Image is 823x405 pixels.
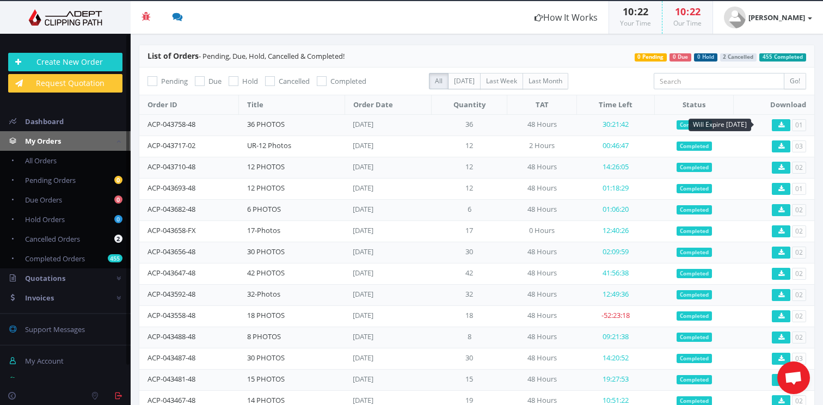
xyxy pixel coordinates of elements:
[690,5,701,18] span: 22
[8,9,122,26] img: Adept Graphics
[677,184,712,194] span: Completed
[432,348,507,369] td: 30
[247,289,280,299] a: 32-Photos
[148,51,199,61] span: List of Orders
[577,95,655,115] th: Time Left
[345,95,432,115] th: Order Date
[507,242,577,263] td: 48 Hours
[453,100,486,109] span: Quantity
[577,305,655,327] td: -52:23:18
[432,178,507,199] td: 12
[577,136,655,157] td: 00:46:47
[432,263,507,284] td: 42
[330,76,366,86] span: Completed
[577,327,655,348] td: 09:21:38
[25,324,85,334] span: Support Messages
[25,214,65,224] span: Hold Orders
[247,247,285,256] a: 30 PHOTOS
[637,5,648,18] span: 22
[25,254,85,263] span: Completed Orders
[507,157,577,178] td: 48 Hours
[577,199,655,220] td: 01:06:20
[480,73,523,89] label: Last Week
[25,156,57,165] span: All Orders
[524,1,609,34] a: How It Works
[345,242,432,263] td: [DATE]
[247,353,285,363] a: 30 PHOTOS
[777,361,810,394] a: Åben chat
[139,95,239,115] th: Order ID
[345,284,432,305] td: [DATE]
[577,178,655,199] td: 01:18:29
[507,263,577,284] td: 48 Hours
[208,76,222,86] span: Due
[670,53,691,62] span: 0 Due
[448,73,481,89] label: [DATE]
[8,53,122,71] a: Create New Order
[114,215,122,223] b: 0
[577,284,655,305] td: 12:49:36
[577,348,655,369] td: 14:20:52
[247,268,285,278] a: 42 PHOTOS
[247,310,285,320] a: 18 PHOTOS
[507,284,577,305] td: 48 Hours
[247,374,285,384] a: 15 PHOTOS
[507,305,577,327] td: 48 Hours
[345,199,432,220] td: [DATE]
[148,183,195,193] a: ACP-043693-48
[620,19,651,28] small: Your Time
[577,220,655,242] td: 12:40:26
[247,162,285,171] a: 12 PHOTOS
[148,395,195,405] a: ACP-043467-48
[432,114,507,136] td: 36
[677,142,712,151] span: Completed
[432,305,507,327] td: 18
[432,199,507,220] td: 6
[247,332,281,341] a: 8 PHOTOS
[507,199,577,220] td: 48 Hours
[114,235,122,243] b: 2
[114,176,122,184] b: 0
[635,53,667,62] span: 0 Pending
[247,140,291,150] a: UR-12 Photos
[523,73,568,89] label: Last Month
[242,76,258,86] span: Hold
[148,247,195,256] a: ACP-043656-48
[677,375,712,385] span: Completed
[148,310,195,320] a: ACP-043558-48
[25,376,71,385] span: Manage Team
[577,263,655,284] td: 41:56:38
[25,273,65,283] span: Quotations
[655,95,734,115] th: Status
[720,53,757,62] span: 2 Cancelled
[654,73,784,89] input: Search
[694,53,717,62] span: 0 Hold
[677,354,712,364] span: Completed
[247,183,285,193] a: 12 PHOTOS
[148,332,195,341] a: ACP-043488-48
[148,268,195,278] a: ACP-043647-48
[677,205,712,215] span: Completed
[148,162,195,171] a: ACP-043710-48
[507,95,577,115] th: TAT
[429,73,449,89] label: All
[689,119,751,131] div: Will Expire [DATE]
[108,254,122,262] b: 455
[345,348,432,369] td: [DATE]
[677,311,712,321] span: Completed
[247,204,281,214] a: 6 PHOTOS
[345,157,432,178] td: [DATE]
[675,5,686,18] span: 10
[759,53,806,62] span: 455 Completed
[148,225,196,235] a: ACP-043658-FX
[677,226,712,236] span: Completed
[507,369,577,390] td: 48 Hours
[507,178,577,199] td: 48 Hours
[239,95,345,115] th: Title
[713,1,823,34] a: [PERSON_NAME]
[25,293,54,303] span: Invoices
[432,284,507,305] td: 32
[432,220,507,242] td: 17
[148,204,195,214] a: ACP-043682-48
[677,120,712,130] span: Completed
